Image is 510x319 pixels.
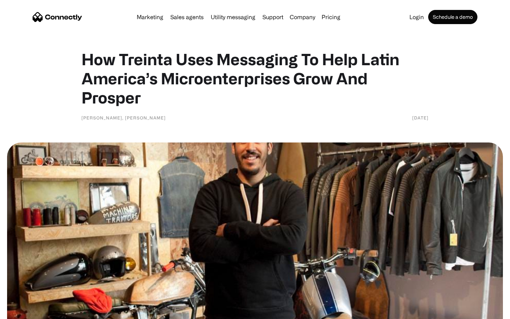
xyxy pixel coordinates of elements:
div: [DATE] [412,114,429,121]
a: Sales agents [168,14,206,20]
a: Marketing [134,14,166,20]
h1: How Treinta Uses Messaging To Help Latin America’s Microenterprises Grow And Prosper [81,50,429,107]
aside: Language selected: English [7,307,42,317]
a: Pricing [319,14,343,20]
a: Schedule a demo [428,10,477,24]
a: Login [407,14,427,20]
ul: Language list [14,307,42,317]
a: Utility messaging [208,14,258,20]
div: [PERSON_NAME], [PERSON_NAME] [81,114,166,121]
div: Company [290,12,315,22]
a: Support [260,14,286,20]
